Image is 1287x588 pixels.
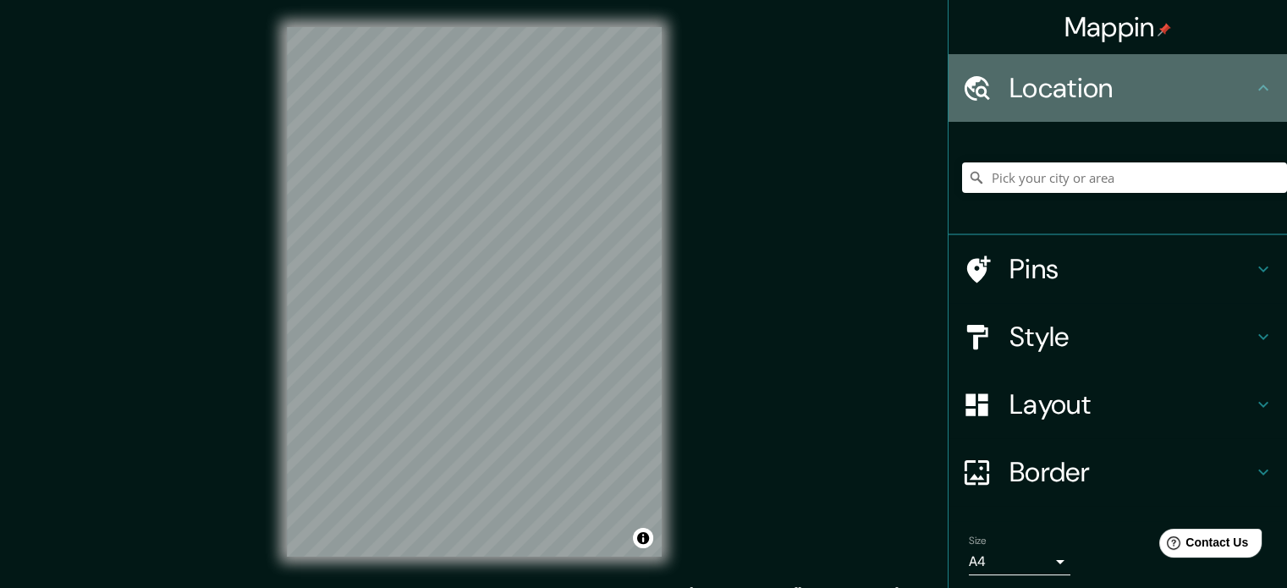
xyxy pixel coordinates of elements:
[1064,10,1172,44] h4: Mappin
[1009,455,1253,489] h4: Border
[949,303,1287,371] div: Style
[1136,522,1268,569] iframe: Help widget launcher
[969,534,987,548] label: Size
[949,235,1287,303] div: Pins
[1009,387,1253,421] h4: Layout
[949,371,1287,438] div: Layout
[949,438,1287,506] div: Border
[949,54,1287,122] div: Location
[962,162,1287,193] input: Pick your city or area
[1009,71,1253,105] h4: Location
[1158,23,1171,36] img: pin-icon.png
[1009,320,1253,354] h4: Style
[969,548,1070,575] div: A4
[1009,252,1253,286] h4: Pins
[633,528,653,548] button: Toggle attribution
[287,27,662,557] canvas: Map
